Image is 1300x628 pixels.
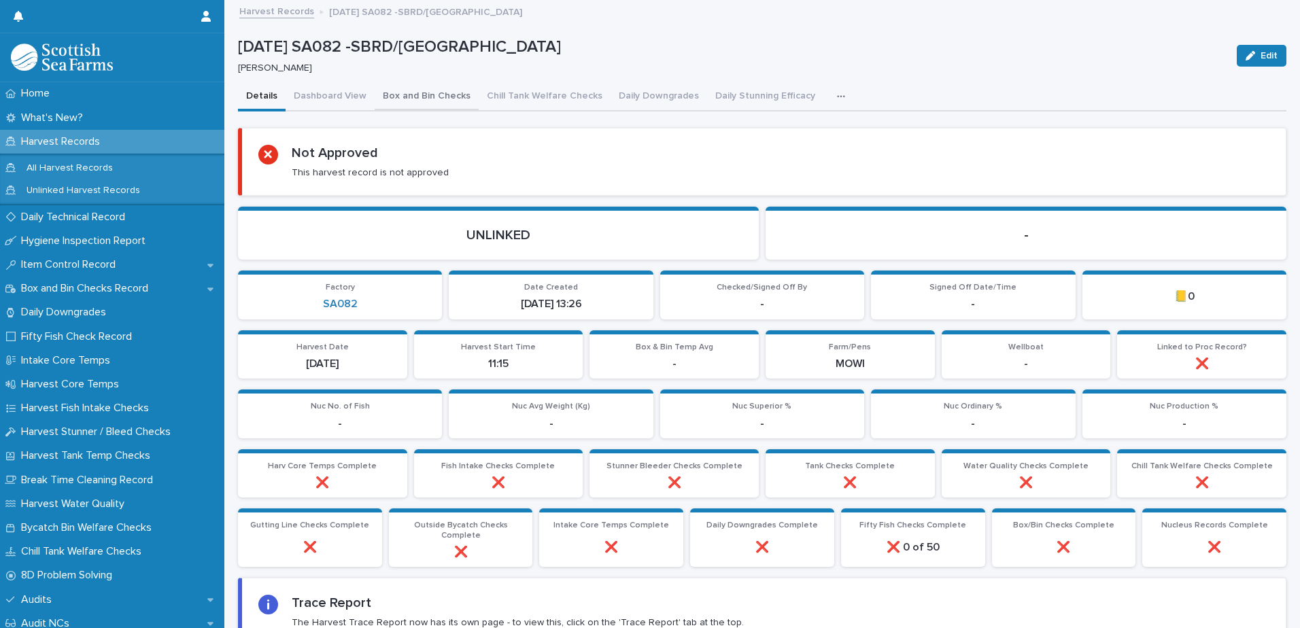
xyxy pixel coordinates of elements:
[1237,45,1286,67] button: Edit
[1091,290,1278,303] p: 📒0
[1125,357,1278,370] p: ❌
[292,595,371,611] h2: Trace Report
[16,498,135,510] p: Harvest Water Quality
[950,476,1103,489] p: ❌
[323,298,358,311] a: SA082
[246,541,374,554] p: ❌
[422,357,575,370] p: 11:15
[512,402,590,411] span: Nuc Avg Weight (Kg)
[598,357,751,370] p: -
[879,417,1067,430] p: -
[16,378,130,391] p: Harvest Core Temps
[311,402,370,411] span: Nuc No. of Fish
[524,283,578,292] span: Date Created
[16,593,63,606] p: Audits
[668,298,856,311] p: -
[246,357,399,370] p: [DATE]
[547,541,675,554] p: ❌
[16,569,123,582] p: 8D Problem Solving
[11,43,113,71] img: mMrefqRFQpe26GRNOUkG
[1013,521,1114,529] span: Box/Bin Checks Complete
[422,476,575,489] p: ❌
[1157,343,1247,351] span: Linked to Proc Record?
[375,83,479,111] button: Box and Bin Checks
[246,417,434,430] p: -
[553,521,669,529] span: Intake Core Temps Complete
[292,167,449,179] p: This harvest record is not approved
[16,425,182,438] p: Harvest Stunner / Bleed Checks
[16,306,117,319] p: Daily Downgrades
[397,546,525,559] p: ❌
[16,545,152,558] p: Chill Tank Welfare Checks
[16,135,111,148] p: Harvest Records
[782,227,1270,243] p: -
[611,83,707,111] button: Daily Downgrades
[929,283,1016,292] span: Signed Off Date/Time
[636,343,713,351] span: Box & Bin Temp Avg
[717,283,807,292] span: Checked/Signed Off By
[16,449,161,462] p: Harvest Tank Temp Checks
[879,298,1067,311] p: -
[441,462,555,470] span: Fish Intake Checks Complete
[1150,541,1278,554] p: ❌
[16,474,164,487] p: Break Time Cleaning Record
[16,330,143,343] p: Fifty Fish Check Record
[16,111,94,124] p: What's New?
[944,402,1002,411] span: Nuc Ordinary %
[1008,343,1044,351] span: Wellboat
[16,282,159,295] p: Box and Bin Checks Record
[414,521,508,539] span: Outside Bycatch Checks Complete
[254,227,742,243] p: UNLINKED
[668,417,856,430] p: -
[606,462,742,470] span: Stunner Bleeder Checks Complete
[329,3,522,18] p: [DATE] SA082 -SBRD/[GEOGRAPHIC_DATA]
[286,83,375,111] button: Dashboard View
[774,357,927,370] p: MOWI
[296,343,349,351] span: Harvest Date
[326,283,355,292] span: Factory
[732,402,791,411] span: Nuc Superior %
[805,462,895,470] span: Tank Checks Complete
[963,462,1089,470] span: Water Quality Checks Complete
[246,476,399,489] p: ❌
[16,521,162,534] p: Bycatch Bin Welfare Checks
[238,37,1226,57] p: [DATE] SA082 -SBRD/[GEOGRAPHIC_DATA]
[950,357,1103,370] p: -
[16,162,124,174] p: All Harvest Records
[598,476,751,489] p: ❌
[1261,51,1278,60] span: Edit
[16,258,126,271] p: Item Control Record
[16,234,156,247] p: Hygiene Inspection Report
[16,354,121,367] p: Intake Core Temps
[698,541,826,554] p: ❌
[238,83,286,111] button: Details
[1150,402,1218,411] span: Nuc Production %
[859,521,966,529] span: Fifty Fish Checks Complete
[479,83,611,111] button: Chill Tank Welfare Checks
[774,476,927,489] p: ❌
[268,462,377,470] span: Harv Core Temps Complete
[239,3,314,18] a: Harvest Records
[250,521,369,529] span: Gutting Line Checks Complete
[1091,417,1278,430] p: -
[707,83,823,111] button: Daily Stunning Efficacy
[238,63,1220,74] p: [PERSON_NAME]
[16,402,160,415] p: Harvest Fish Intake Checks
[1000,541,1128,554] p: ❌
[849,541,977,554] p: ❌ 0 of 50
[16,185,151,196] p: Unlinked Harvest Records
[457,298,645,311] p: [DATE] 13:26
[16,211,136,224] p: Daily Technical Record
[829,343,871,351] span: Farm/Pens
[1131,462,1273,470] span: Chill Tank Welfare Checks Complete
[1161,521,1268,529] span: Nucleus Records Complete
[461,343,536,351] span: Harvest Start Time
[1125,476,1278,489] p: ❌
[16,87,61,100] p: Home
[706,521,818,529] span: Daily Downgrades Complete
[292,145,378,161] h2: Not Approved
[457,417,645,430] p: -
